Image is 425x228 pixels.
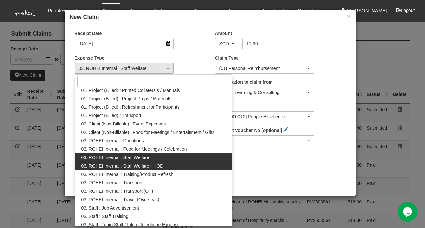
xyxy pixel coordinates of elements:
[215,87,315,98] button: ROHEI Learning & Consulting
[81,146,187,152] span: 03. ROHEI Internal : Food for Meetings / Celebration
[75,55,105,61] label: Expense Type
[81,205,139,211] span: 03. Staff : Job Advertisement
[75,38,174,49] input: d/m/yyyy
[81,121,166,127] span: 02. Client (Non-Billable) : Event Expenses
[81,129,215,136] span: 02. Client (Non-Billable) : Food for Meetings / Entertainment / Gifts
[81,87,180,93] span: 01. Project (Billed) : Printed Collaterals / Manuals
[77,76,230,87] input: Search
[215,55,239,61] label: Claim Type
[215,38,238,49] button: SGD
[75,30,102,37] label: Receipt Date
[219,40,230,47] div: SGD
[81,179,143,186] span: 03. ROHEI Internal : Transport
[81,213,129,220] span: 03. Staff : Staff Training
[219,114,306,120] div: [R01-000012] People Excellence
[81,196,159,203] span: 03. ROHEI Internal : Travel (Overseas)
[70,14,99,20] b: New Claim
[215,30,232,37] label: Amount
[81,137,144,144] span: 03. ROHEI Internal : Donations
[215,111,315,122] button: [R01-000012] People Excellence
[81,171,174,178] span: 03. ROHEI Internal : Training/Product Refresh
[215,63,315,74] button: (01) Personal Reimbursement
[81,104,179,110] span: 01. Project (Billed) : Refreshment for Participants
[219,89,306,96] div: ROHEI Learning & Consulting
[215,79,273,85] label: Organisation to claim from
[219,65,306,71] div: (01) Personal Reimbursement
[81,163,164,169] span: 03. ROHEI Internal : Staff Welfare - HOD
[81,188,153,194] span: 03. ROHEI Internal : Transport (OT)
[79,65,166,71] div: 03. ROHEI Internal : Staff Welfare
[81,112,141,119] span: 01. Project (Billed) : Transport
[81,222,180,228] span: 03. Staff : Temp Staff / Intern Telephone Expense
[81,154,149,161] span: 03. ROHEI Internal : Staff Welfare
[75,63,174,74] button: 03. ROHEI Internal : Staff Welfare
[215,127,282,134] label: Payment Voucher No [optional]
[347,13,350,19] button: ×
[398,202,419,222] iframe: chat widget
[81,95,172,102] span: 01. Project (Billed) : Project Props / Materials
